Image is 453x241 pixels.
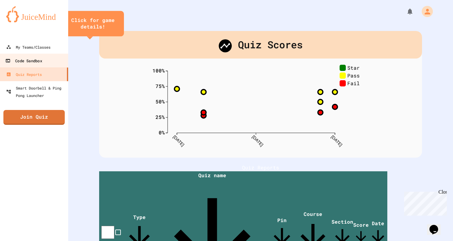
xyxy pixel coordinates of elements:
div: My Teams/Classes [6,43,51,51]
div: Quiz Reports [6,71,42,78]
text: [DATE] [251,134,264,147]
text: Fail [347,80,360,86]
iframe: chat widget [427,216,447,235]
div: My Account [415,4,434,19]
div: Quiz Scores [99,31,422,59]
text: 0% [159,129,165,136]
text: Pass [347,72,360,78]
text: 50% [156,98,165,105]
div: Code Sandbox [5,57,42,65]
text: [DATE] [330,134,343,147]
div: Smart Doorbell & Ping Pong Launcher [6,84,66,99]
iframe: chat widget [402,189,447,216]
text: 100% [152,67,165,74]
div: Click for game details! [68,17,118,30]
img: logo-orange.svg [6,6,62,22]
text: Star [347,64,360,71]
input: select all desserts [101,226,114,239]
h1: Quiz Reports [99,164,422,171]
div: Chat with us now!Close [2,2,43,39]
a: Join Quiz [3,110,65,125]
text: 25% [156,114,165,120]
text: [DATE] [172,134,185,147]
text: 75% [156,83,165,89]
